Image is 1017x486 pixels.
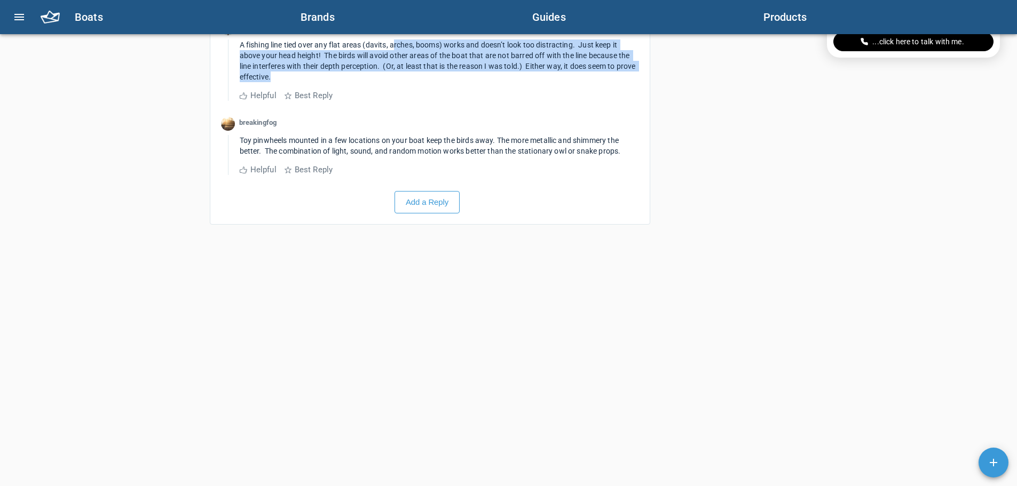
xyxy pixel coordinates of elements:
span: breakingfog [239,118,277,126]
img: star_outline-80eb411607ba5ab6417fc7d8fb0618c2.digested.svg [285,166,291,173]
button: menu [6,4,32,30]
h6: Guides [532,9,763,26]
button: home [34,4,66,30]
img: logo-nav-a1ce161ba1cfa1de30d27ffaf15bf0db.digested.png [41,11,60,23]
button: Add content actions [979,448,1008,477]
h6: Brands [301,9,532,26]
button: Add a Reply [395,191,460,213]
span: A fishing line tied over any flat areas (davits, arches, booms) works and doesn’t look too distra... [240,41,637,81]
span: Helpful [250,91,277,100]
h6: Boats [75,9,301,26]
span: Best Reply [295,165,333,174]
span: Helpful [250,165,277,174]
img: star_outline-80eb411607ba5ab6417fc7d8fb0618c2.digested.svg [285,92,291,99]
img: thumbsup_outline-ee0aa536bca7ab51368ebf2f2a1f703a.digested.svg [240,92,247,99]
span: Toy pinwheels mounted in a few locations on your boat keep the birds away. The more metallic and ... [240,136,621,155]
h6: Products [763,9,1004,26]
img: thumbsup_outline-ee0aa536bca7ab51368ebf2f2a1f703a.digested.svg [240,166,247,173]
span: Best Reply [295,91,333,100]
